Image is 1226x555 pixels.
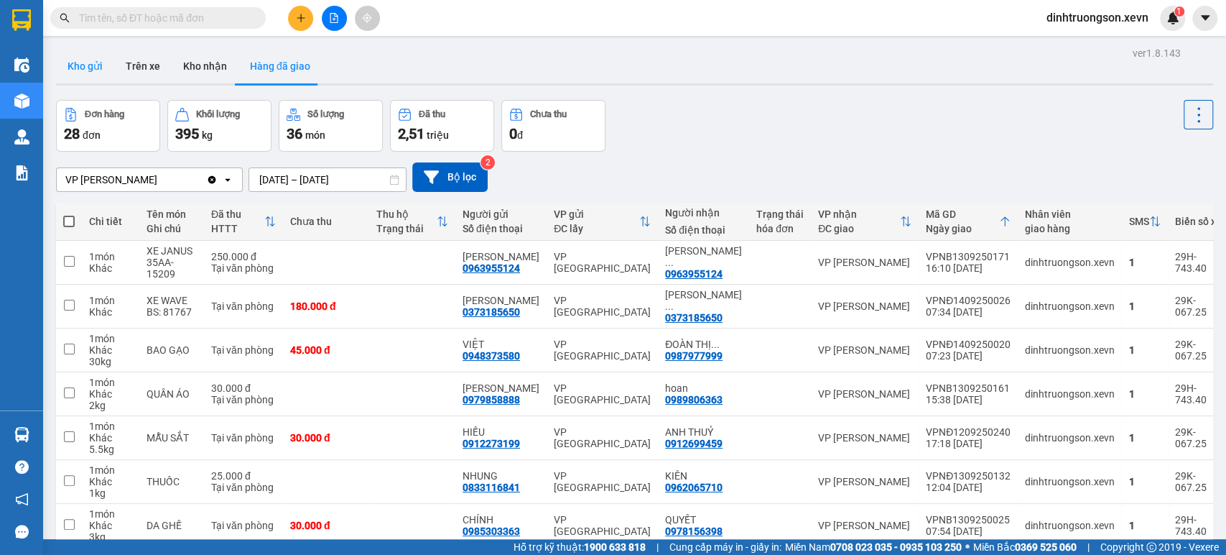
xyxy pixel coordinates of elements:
[926,482,1011,493] div: 12:04 [DATE]
[818,344,911,356] div: VP [PERSON_NAME]
[290,344,362,356] div: 45.000 đ
[665,245,742,268] div: NGUYỄN THỊ HỒNG NGỌC
[1129,476,1161,487] div: 1
[89,421,132,432] div: 1 món
[1199,12,1212,24] span: caret-down
[818,257,911,268] div: VP [PERSON_NAME]
[818,520,911,531] div: VP [PERSON_NAME]
[65,173,157,187] div: VP [PERSON_NAME]
[287,125,302,142] span: 36
[665,207,742,219] div: Người nhận
[362,13,372,23] span: aim
[1175,295,1222,318] div: 29K-067.25
[211,382,276,394] div: 30.000 đ
[926,514,1011,526] div: VPNB1309250025
[554,470,651,493] div: VP [GEOGRAPHIC_DATA]
[463,514,539,526] div: CHÍNH
[1025,476,1115,487] div: dinhtruongson.xevn
[514,539,646,555] span: Hỗ trợ kỹ thuật:
[196,109,240,119] div: Khối lượng
[211,301,276,312] div: Tại văn phòng
[554,251,651,274] div: VP [GEOGRAPHIC_DATA]
[172,49,238,83] button: Kho nhận
[830,541,962,553] strong: 0708 023 035 - 0935 103 250
[926,350,1011,362] div: 07:23 [DATE]
[147,388,197,400] div: QUẦN ÁO
[509,125,517,142] span: 0
[222,174,233,185] svg: open
[89,464,132,476] div: 1 món
[1129,257,1161,268] div: 1
[211,520,276,531] div: Tại văn phòng
[305,129,325,141] span: món
[480,155,495,170] sup: 2
[926,438,1011,449] div: 17:18 [DATE]
[818,208,900,220] div: VP nhận
[412,162,488,192] button: Bộ lọc
[1087,539,1090,555] span: |
[711,339,720,350] span: ...
[1122,203,1168,241] th: Toggle SortBy
[167,100,271,152] button: Khối lượng395kg
[60,13,70,23] span: search
[1025,257,1115,268] div: dinhtruongson.xevn
[1015,541,1077,553] strong: 0369 525 060
[89,388,132,400] div: Khác
[307,109,344,119] div: Số lượng
[818,388,911,400] div: VP [PERSON_NAME]
[89,377,132,388] div: 1 món
[926,470,1011,482] div: VPNĐ1309250132
[1129,432,1161,444] div: 1
[1175,251,1222,274] div: 29H-743.40
[202,129,213,141] span: kg
[656,539,659,555] span: |
[554,382,651,405] div: VP [GEOGRAPHIC_DATA]
[554,339,651,362] div: VP [GEOGRAPHIC_DATA]
[89,333,132,344] div: 1 món
[89,262,132,274] div: Khác
[1175,426,1222,449] div: 29K-067.25
[463,438,520,449] div: 0912273199
[919,203,1018,241] th: Toggle SortBy
[1025,520,1115,531] div: dinhtruongson.xevn
[756,223,804,234] div: hóa đơn
[463,350,520,362] div: 0948373580
[926,262,1011,274] div: 16:10 [DATE]
[296,13,306,23] span: plus
[12,9,31,31] img: logo-vxr
[89,531,132,543] div: 3 kg
[665,482,723,493] div: 0962065710
[322,6,347,31] button: file-add
[463,339,539,350] div: VIỆT
[147,344,197,356] div: BAO GẠO
[89,432,132,444] div: Khác
[1166,12,1179,24] img: icon-new-feature
[211,482,276,493] div: Tại văn phòng
[554,295,651,318] div: VP [GEOGRAPHIC_DATA]
[14,93,29,109] img: warehouse-icon
[665,339,742,350] div: ĐOÀN THỊ KIM HẠNH
[818,476,911,487] div: VP [PERSON_NAME]
[89,344,132,356] div: Khác
[1025,388,1115,400] div: dinhtruongson.xevn
[1176,6,1181,17] span: 1
[89,251,132,262] div: 1 món
[926,382,1011,394] div: VPNB1309250161
[1025,301,1115,312] div: dinhtruongson.xevn
[517,129,523,141] span: đ
[926,426,1011,438] div: VPNĐ1209250240
[89,520,132,531] div: Khác
[85,109,124,119] div: Đơn hàng
[15,492,29,506] span: notification
[1175,216,1222,227] div: Biển số xe
[665,289,742,312] div: NGUYỄN VĂN HUY
[1192,6,1217,31] button: caret-down
[211,470,276,482] div: 25.000 đ
[175,125,199,142] span: 395
[1175,470,1222,493] div: 29K-067.25
[1025,223,1115,234] div: giao hàng
[926,208,999,220] div: Mã GD
[288,6,313,31] button: plus
[463,208,539,220] div: Người gửi
[89,356,132,367] div: 30 kg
